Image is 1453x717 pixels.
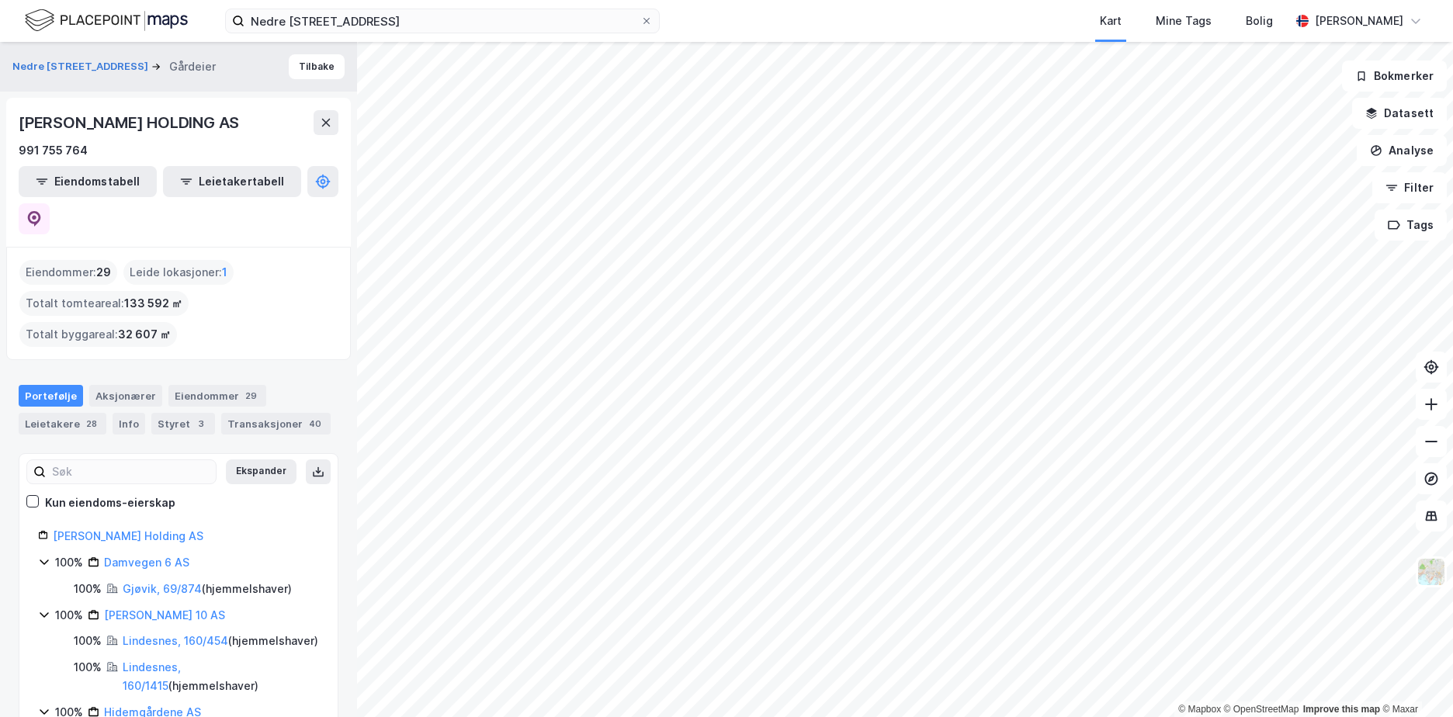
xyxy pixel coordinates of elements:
[1315,12,1403,30] div: [PERSON_NAME]
[74,658,102,677] div: 100%
[19,291,189,316] div: Totalt tomteareal :
[55,553,83,572] div: 100%
[113,413,145,435] div: Info
[289,54,345,79] button: Tilbake
[104,556,189,569] a: Damvegen 6 AS
[12,59,151,74] button: Nedre [STREET_ADDRESS]
[19,141,88,160] div: 991 755 764
[1375,210,1447,241] button: Tags
[1342,61,1447,92] button: Bokmerker
[123,632,318,650] div: ( hjemmelshaver )
[104,608,225,622] a: [PERSON_NAME] 10 AS
[19,260,117,285] div: Eiendommer :
[222,263,227,282] span: 1
[74,580,102,598] div: 100%
[168,385,266,407] div: Eiendommer
[123,582,202,595] a: Gjøvik, 69/874
[193,416,209,431] div: 3
[123,580,292,598] div: ( hjemmelshaver )
[163,166,301,197] button: Leietakertabell
[1352,98,1447,129] button: Datasett
[19,413,106,435] div: Leietakere
[25,7,188,34] img: logo.f888ab2527a4732fd821a326f86c7f29.svg
[19,385,83,407] div: Portefølje
[123,658,319,695] div: ( hjemmelshaver )
[1178,704,1221,715] a: Mapbox
[45,494,175,512] div: Kun eiendoms-eierskap
[1246,12,1273,30] div: Bolig
[19,322,177,347] div: Totalt byggareal :
[169,57,216,76] div: Gårdeier
[55,606,83,625] div: 100%
[83,416,100,431] div: 28
[1375,643,1453,717] iframe: Chat Widget
[89,385,162,407] div: Aksjonærer
[123,260,234,285] div: Leide lokasjoner :
[124,294,182,313] span: 133 592 ㎡
[1417,557,1446,587] img: Z
[242,388,260,404] div: 29
[306,416,324,431] div: 40
[1375,643,1453,717] div: Kontrollprogram for chat
[19,166,157,197] button: Eiendomstabell
[1156,12,1212,30] div: Mine Tags
[221,413,331,435] div: Transaksjoner
[1303,704,1380,715] a: Improve this map
[123,634,228,647] a: Lindesnes, 160/454
[118,325,171,344] span: 32 607 ㎡
[74,632,102,650] div: 100%
[19,110,242,135] div: [PERSON_NAME] HOLDING AS
[46,460,216,483] input: Søk
[123,660,181,692] a: Lindesnes, 160/1415
[1357,135,1447,166] button: Analyse
[1372,172,1447,203] button: Filter
[226,459,296,484] button: Ekspander
[1100,12,1122,30] div: Kart
[53,529,203,542] a: [PERSON_NAME] Holding AS
[1224,704,1299,715] a: OpenStreetMap
[151,413,215,435] div: Styret
[244,9,640,33] input: Søk på adresse, matrikkel, gårdeiere, leietakere eller personer
[96,263,111,282] span: 29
